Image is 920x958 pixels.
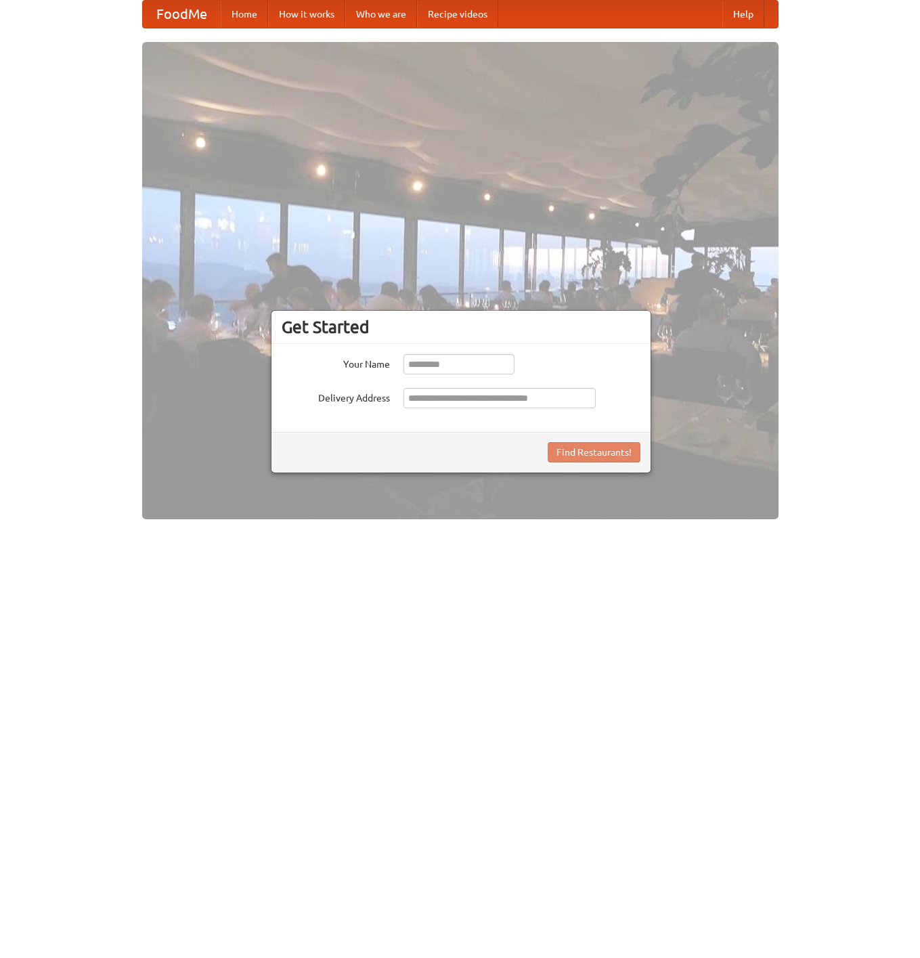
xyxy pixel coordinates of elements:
[282,354,390,371] label: Your Name
[143,1,221,28] a: FoodMe
[345,1,417,28] a: Who we are
[268,1,345,28] a: How it works
[548,442,640,462] button: Find Restaurants!
[417,1,498,28] a: Recipe videos
[221,1,268,28] a: Home
[282,317,640,337] h3: Get Started
[282,388,390,405] label: Delivery Address
[722,1,764,28] a: Help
